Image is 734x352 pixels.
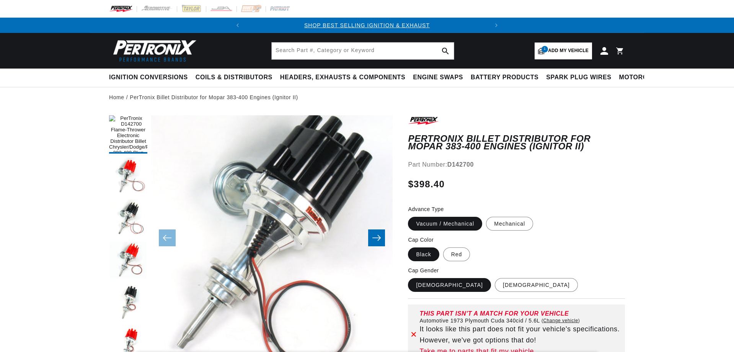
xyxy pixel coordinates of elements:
span: 1 [542,46,548,52]
label: Red [443,247,470,261]
button: Load image 3 in gallery view [109,200,147,238]
summary: Spark Plug Wires [542,69,615,87]
span: Engine Swaps [413,74,463,82]
img: Pertronix [109,38,197,64]
summary: Motorcycle [615,69,669,87]
h1: PerTronix Billet Distributor for Mopar 383-400 Engines (Ignitor II) [408,135,625,151]
span: Motorcycle [619,74,665,82]
legend: Cap Color [408,236,434,244]
span: Coils & Distributors [196,74,272,82]
label: [DEMOGRAPHIC_DATA] [495,278,578,292]
label: Vacuum / Mechanical [408,217,482,231]
p: It looks like this part does not fit your vehicle's specifications. However, we've got options th... [419,324,622,346]
button: Load image 2 in gallery view [109,157,147,196]
legend: Cap Gender [408,267,439,275]
legend: Advance Type [408,205,444,213]
button: Load image 4 in gallery view [109,242,147,280]
a: Home [109,93,124,102]
button: Translation missing: en.sections.announcements.next_announcement [489,18,504,33]
summary: Engine Swaps [409,69,467,87]
span: Headers, Exhausts & Components [280,74,405,82]
span: Add my vehicle [548,47,589,54]
label: Mechanical [486,217,533,231]
a: SHOP BEST SELLING IGNITION & EXHAUST [304,22,430,28]
span: Automotive 1973 Plymouth Cuda 340cid / 5.6L [419,318,540,324]
div: This part isn't a match for your vehicle [419,311,622,317]
slideshow-component: Translation missing: en.sections.announcements.announcement_bar [90,18,644,33]
summary: Headers, Exhausts & Components [276,69,409,87]
summary: Ignition Conversions [109,69,192,87]
a: 1Add my vehicle [535,43,592,59]
a: Change vehicle [542,318,580,324]
input: Search Part #, Category or Keyword [272,43,454,59]
button: Slide right [368,229,385,246]
button: Load image 1 in gallery view [109,115,147,154]
button: Slide left [159,229,176,246]
button: Load image 5 in gallery view [109,284,147,322]
span: $398.40 [408,177,445,191]
div: 1 of 2 [245,21,489,29]
div: Announcement [245,21,489,29]
summary: Battery Products [467,69,542,87]
nav: breadcrumbs [109,93,625,102]
label: [DEMOGRAPHIC_DATA] [408,278,491,292]
span: Battery Products [471,74,538,82]
a: PerTronix Billet Distributor for Mopar 383-400 Engines (Ignitor II) [130,93,298,102]
span: Spark Plug Wires [546,74,611,82]
strong: D142700 [447,161,474,168]
span: Ignition Conversions [109,74,188,82]
label: Black [408,247,439,261]
button: Translation missing: en.sections.announcements.previous_announcement [230,18,245,33]
div: Part Number: [408,160,625,170]
button: search button [437,43,454,59]
summary: Coils & Distributors [192,69,276,87]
